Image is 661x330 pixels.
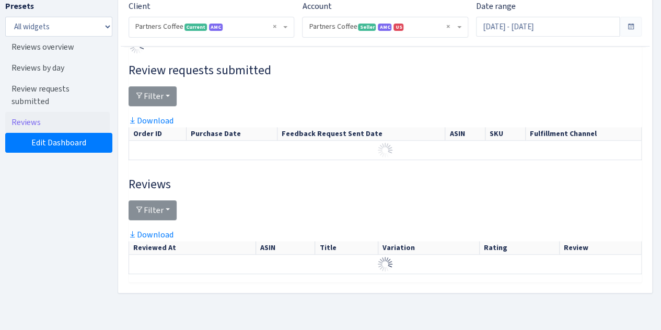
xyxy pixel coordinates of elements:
[445,127,485,141] th: ASIN
[358,24,376,31] span: Seller
[129,177,642,192] h3: Widget #55
[135,21,281,32] span: Partners Coffee <span class="badge badge-success">Current</span><span class="badge badge-primary"...
[378,241,479,255] th: Variation
[5,58,110,78] a: Reviews by day
[129,200,177,220] button: Filter
[187,127,277,141] th: Purchase Date
[129,115,173,126] a: Download
[5,37,110,58] a: Reviews overview
[377,142,393,158] img: Preloader
[272,21,276,32] span: Remove all items
[129,63,642,78] h3: Widget #54
[5,112,110,133] a: Reviews
[446,21,450,32] span: Remove all items
[315,241,378,255] th: Title
[5,78,110,112] a: Review requests submitted
[303,17,467,37] span: Partners Coffee <span class="badge badge-success">Seller</span><span class="badge badge-primary" ...
[309,21,455,32] span: Partners Coffee <span class="badge badge-success">Seller</span><span class="badge badge-primary" ...
[480,241,559,255] th: Rating
[129,229,173,240] a: Download
[184,24,207,31] span: Current
[378,24,391,31] span: Amazon Marketing Cloud
[559,241,641,255] th: Review
[277,127,445,141] th: Feedback Request Sent Date
[129,241,256,255] th: Reviewed At
[129,127,187,141] th: Order ID
[129,17,294,37] span: Partners Coffee <span class="badge badge-success">Current</span><span class="badge badge-primary"...
[485,127,526,141] th: SKU
[5,133,112,153] a: Edit Dashboard
[129,86,177,106] button: Filter
[256,241,315,255] th: ASIN
[377,256,393,272] img: Preloader
[209,24,223,31] span: Amazon Marketing Cloud
[393,24,403,31] span: US
[525,127,641,141] th: Fulfillment Channel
